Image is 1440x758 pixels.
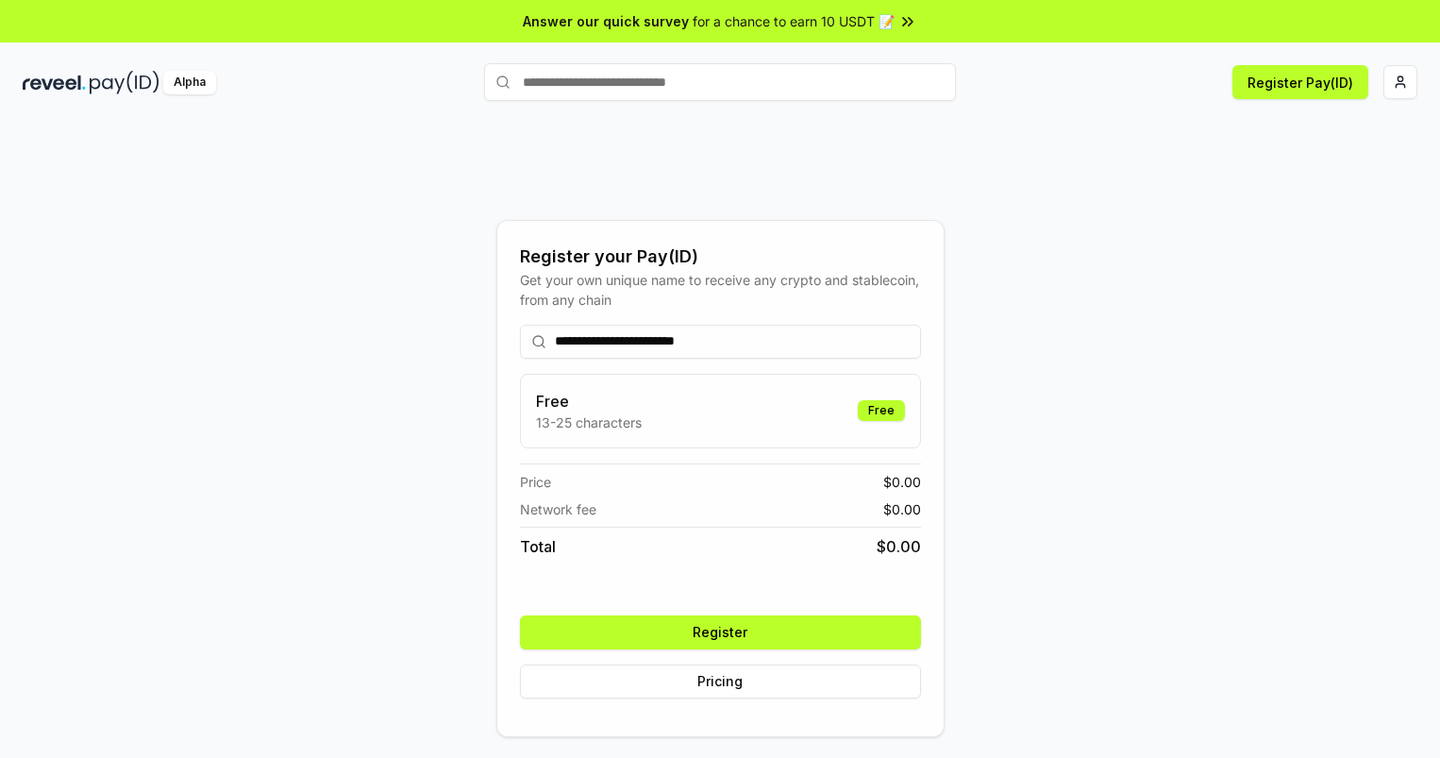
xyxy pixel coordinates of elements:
[520,472,551,492] span: Price
[536,413,642,432] p: 13-25 characters
[883,472,921,492] span: $ 0.00
[536,390,642,413] h3: Free
[520,499,596,519] span: Network fee
[693,11,895,31] span: for a chance to earn 10 USDT 📝
[23,71,86,94] img: reveel_dark
[163,71,216,94] div: Alpha
[520,665,921,699] button: Pricing
[520,270,921,310] div: Get your own unique name to receive any crypto and stablecoin, from any chain
[520,244,921,270] div: Register your Pay(ID)
[877,535,921,558] span: $ 0.00
[858,400,905,421] div: Free
[520,615,921,649] button: Register
[883,499,921,519] span: $ 0.00
[90,71,159,94] img: pay_id
[523,11,689,31] span: Answer our quick survey
[1232,65,1368,99] button: Register Pay(ID)
[520,535,556,558] span: Total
